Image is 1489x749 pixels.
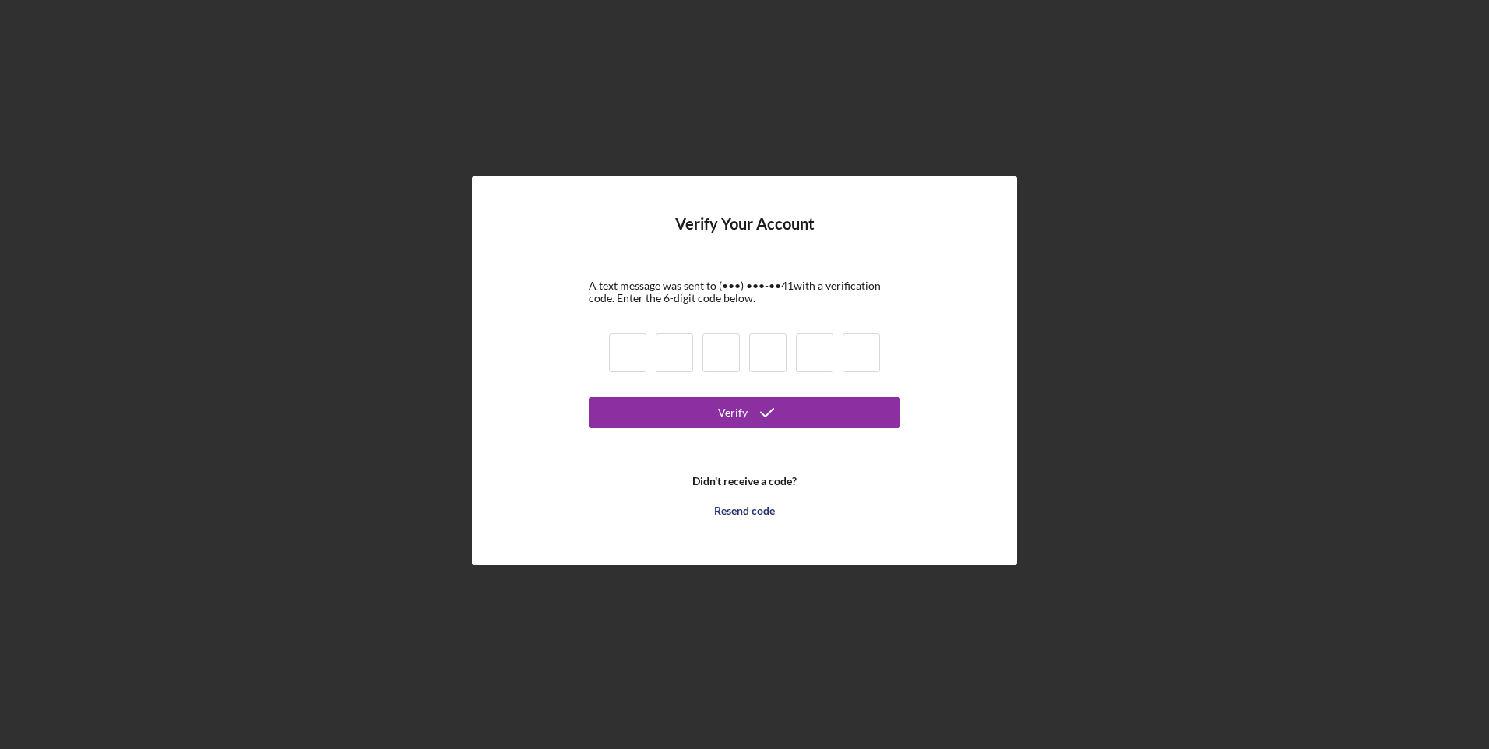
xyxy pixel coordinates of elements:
[675,215,815,256] h4: Verify Your Account
[718,397,748,428] div: Verify
[589,495,900,526] button: Resend code
[692,475,797,487] b: Didn't receive a code?
[589,397,900,428] button: Verify
[589,280,900,304] div: A text message was sent to (•••) •••-•• 41 with a verification code. Enter the 6-digit code below.
[714,495,775,526] div: Resend code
